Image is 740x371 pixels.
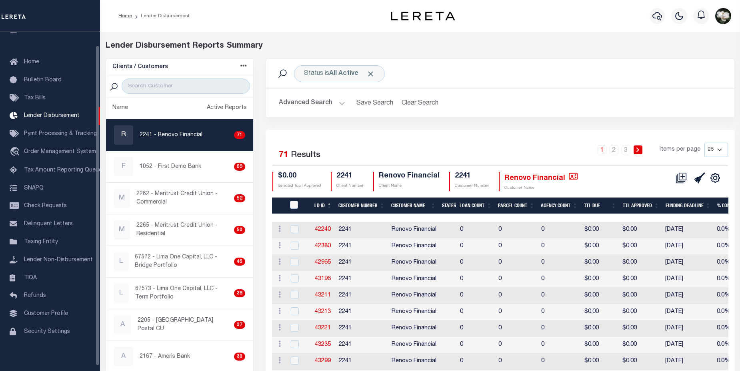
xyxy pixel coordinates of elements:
p: 1052 - First Demo Bank [140,163,201,171]
td: 2241 [336,337,388,353]
a: 42965 [315,260,331,265]
th: States [439,198,456,214]
td: 0 [538,238,581,255]
a: 43235 [315,342,331,347]
td: [DATE] [662,337,714,353]
td: $0.00 [619,288,662,304]
td: 2241 [336,255,388,271]
td: [DATE] [662,304,714,321]
span: Lender Disbursement [24,113,80,119]
p: 2205 - [GEOGRAPHIC_DATA] Postal CU [138,317,231,333]
td: $0.00 [581,222,619,238]
td: 0 [538,353,581,370]
span: Bulletin Board [24,77,62,83]
td: $0.00 [619,321,662,337]
p: 67573 - Lima One Capital, LLC - Term Portfolio [135,285,231,302]
td: [DATE] [662,288,714,304]
td: Renovo Financial [388,271,440,288]
span: Pymt Processing & Tracking [24,131,97,137]
span: Order Management System [24,149,96,155]
td: $0.00 [581,304,619,321]
div: Status is [294,65,385,82]
p: 67572 - Lima One Capital, LLC - Bridge Portfolio [135,253,231,270]
a: F1052 - First Demo Bank69 [106,151,254,182]
td: 2241 [336,288,388,304]
span: Lender Non-Disbursement [24,257,93,263]
th: Funding Deadline: activate to sort column ascending [662,198,714,214]
a: 42380 [315,243,331,249]
b: All Active [329,71,358,77]
div: L [114,252,128,271]
td: $0.00 [619,304,662,321]
td: $0.00 [581,288,619,304]
a: A2205 - [GEOGRAPHIC_DATA] Postal CU37 [106,309,254,341]
h4: 2241 [455,172,489,181]
td: $0.00 [619,255,662,271]
p: Selected Total Approved [278,183,321,189]
td: 0 [457,255,495,271]
td: $0.00 [619,271,662,288]
div: L [114,284,129,303]
div: 69 [234,163,245,171]
span: Refunds [24,293,46,298]
td: $0.00 [619,353,662,370]
td: 0 [538,288,581,304]
td: 0 [457,222,495,238]
td: 2241 [336,222,388,238]
td: Renovo Financial [388,288,440,304]
td: 0 [495,288,538,304]
td: 0 [457,353,495,370]
td: Renovo Financial [388,353,440,370]
td: Renovo Financial [388,255,440,271]
button: Clear Search [398,95,442,111]
p: 2167 - Ameris Bank [140,353,190,361]
td: 0 [538,304,581,321]
div: 52 [234,194,245,202]
div: 30 [234,353,245,361]
i: travel_explore [10,147,22,157]
div: 39 [234,289,245,297]
td: [DATE] [662,321,714,337]
div: 46 [234,258,245,266]
div: 50 [234,226,245,234]
td: [DATE] [662,271,714,288]
input: Search Customer [122,79,250,94]
span: Items per page [660,145,700,154]
td: 0 [538,222,581,238]
h4: $0.00 [278,172,321,181]
li: Lender Disbursement [132,12,190,20]
a: 3 [622,145,630,154]
div: Lender Disbursement Reports Summary [106,40,735,52]
th: Customer Name: activate to sort column ascending [388,198,439,214]
span: Customer Profile [24,311,68,317]
a: 43299 [315,358,331,364]
div: Active Reports [207,104,247,113]
span: Security Settings [24,329,70,335]
td: 0 [495,271,538,288]
a: 43213 [315,309,331,315]
div: A [114,347,133,366]
div: F [114,157,133,176]
td: Renovo Financial [388,238,440,255]
p: Client Number [336,183,364,189]
td: 0 [538,337,581,353]
a: R2241 - Renovo Financial71 [106,119,254,151]
td: 2241 [336,321,388,337]
p: 2241 - Renovo Financial [140,131,202,139]
h5: Clients / Customers [112,64,168,71]
td: 0 [495,321,538,337]
div: M [114,220,130,240]
div: R [114,125,133,145]
td: 0 [495,222,538,238]
td: 0 [457,304,495,321]
a: M2262 - Meritrust Credit Union - Commercial52 [106,183,254,214]
span: Taxing Entity [24,239,58,245]
td: 2241 [336,304,388,321]
p: Customer Name [504,185,578,191]
div: M [114,189,130,208]
td: Renovo Financial [388,337,440,353]
a: 42240 [315,227,331,232]
td: Renovo Financial [388,222,440,238]
span: Click to Remove [366,70,375,78]
th: Agency Count: activate to sort column ascending [538,198,581,214]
